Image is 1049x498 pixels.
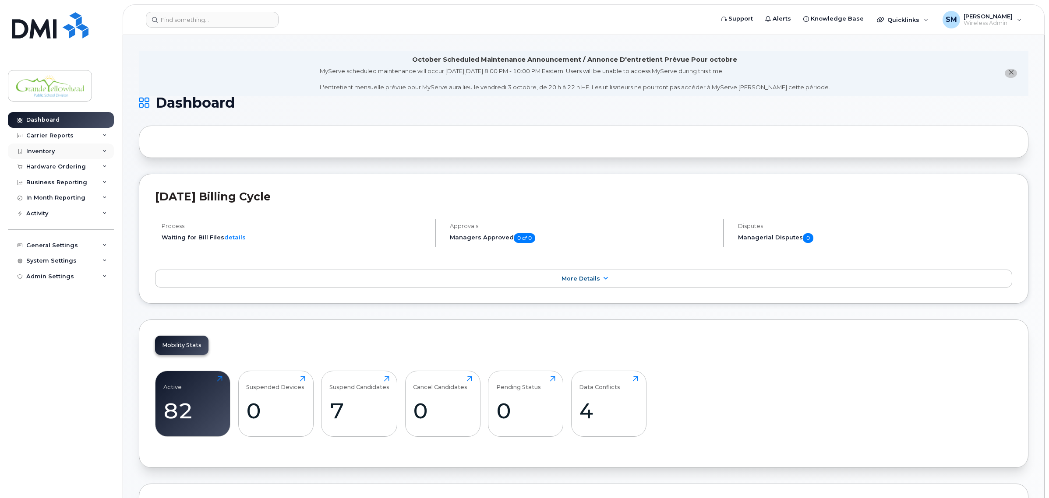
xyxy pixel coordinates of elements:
div: Data Conflicts [579,376,620,390]
span: 0 [803,233,813,243]
li: Waiting for Bill Files [162,233,427,242]
span: Dashboard [155,96,235,109]
h4: Process [162,223,427,229]
div: Pending Status [496,376,541,390]
div: 0 [246,398,305,424]
h5: Managers Approved [450,233,716,243]
div: Cancel Candidates [413,376,467,390]
span: 0 of 0 [514,233,535,243]
a: Cancel Candidates0 [413,376,472,432]
div: Active [163,376,182,390]
a: Pending Status0 [496,376,555,432]
div: Suspended Devices [246,376,304,390]
div: MyServe scheduled maintenance will occur [DATE][DATE] 8:00 PM - 10:00 PM Eastern. Users will be u... [320,67,830,91]
div: 7 [329,398,389,424]
a: Suspended Devices0 [246,376,305,432]
h4: Disputes [738,223,1012,229]
span: More Details [562,275,600,282]
h4: Approvals [450,223,716,229]
div: Suspend Candidates [329,376,389,390]
button: close notification [1005,69,1017,78]
a: Active82 [163,376,223,432]
div: 82 [163,398,223,424]
div: 0 [496,398,555,424]
h2: [DATE] Billing Cycle [155,190,1012,203]
div: 4 [579,398,638,424]
a: Data Conflicts4 [579,376,638,432]
a: details [224,234,246,241]
a: Suspend Candidates7 [329,376,389,432]
h5: Managerial Disputes [738,233,1012,243]
div: 0 [413,398,472,424]
div: October Scheduled Maintenance Announcement / Annonce D'entretient Prévue Pour octobre [412,55,737,64]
